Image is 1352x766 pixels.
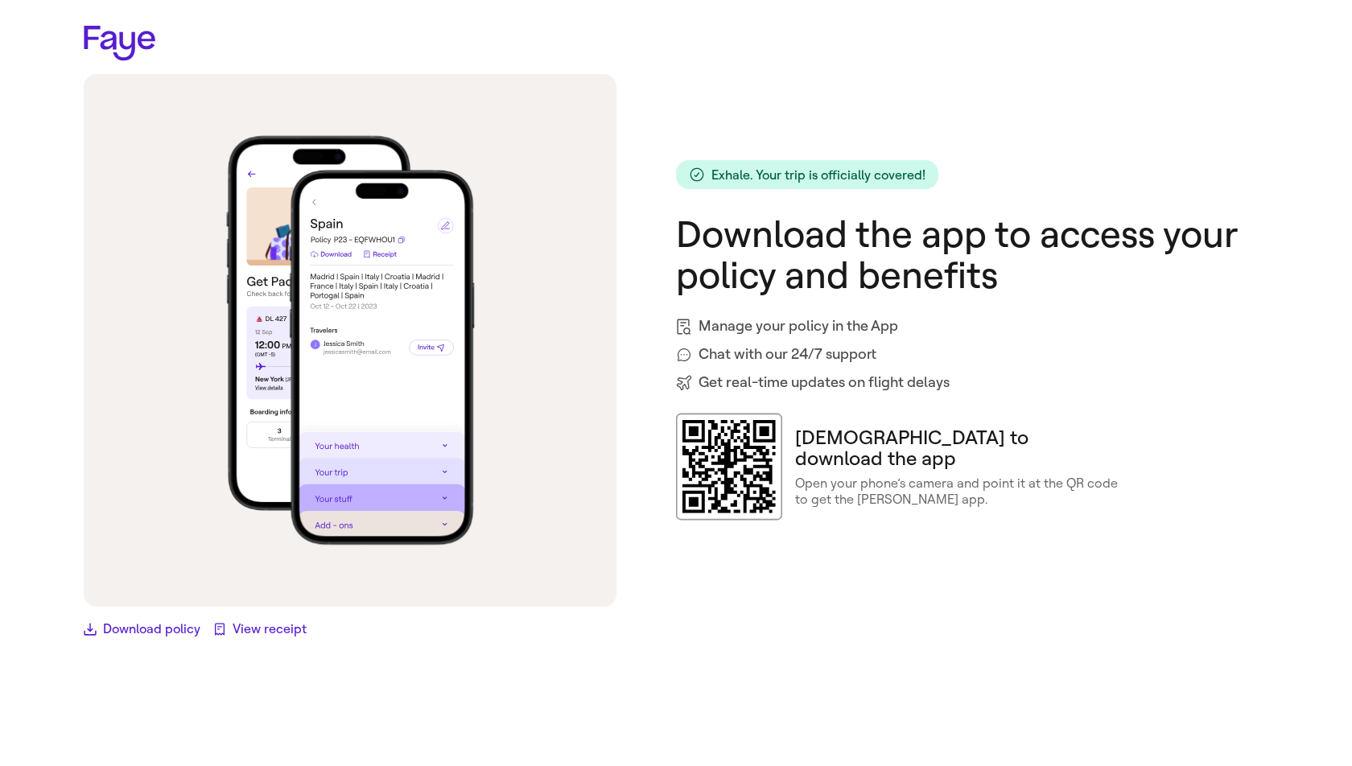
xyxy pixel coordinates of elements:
a: View receipt [213,620,307,639]
h1: Download the app to access your policy and benefits [676,215,1268,296]
p: Exhale. Your trip is officially covered! [711,167,925,183]
span: Get real-time updates on flight delays [699,372,950,393]
p: [DEMOGRAPHIC_DATA] to download the app [795,427,1120,470]
span: Manage your policy in the App [699,315,898,337]
p: Open your phone’s camera and point it at the QR code to get the [PERSON_NAME] app. [795,476,1120,506]
span: Chat with our 24/7 support [699,344,876,365]
a: Download policy [84,620,200,639]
